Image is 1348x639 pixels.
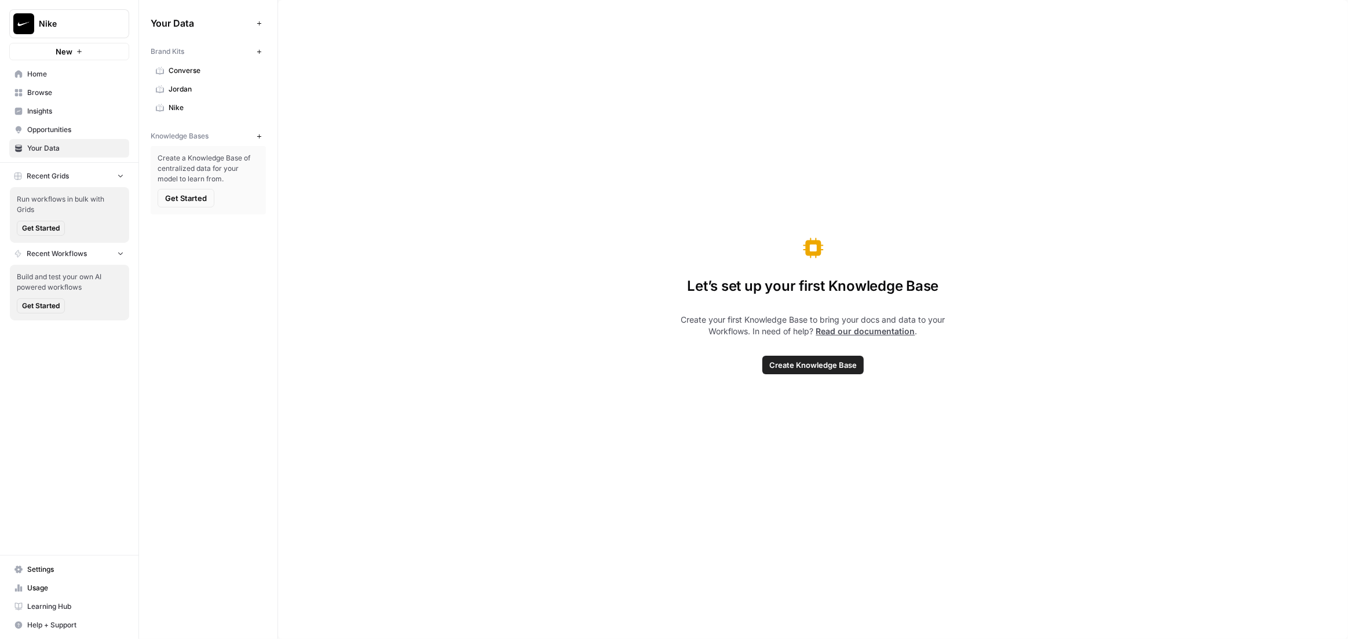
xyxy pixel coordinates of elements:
[151,80,266,98] a: Jordan
[17,221,65,236] button: Get Started
[27,106,124,116] span: Insights
[27,620,124,630] span: Help + Support
[22,223,60,233] span: Get Started
[688,277,939,295] span: Let’s set up your first Knowledge Base
[158,153,259,184] span: Create a Knowledge Base of centralized data for your model to learn from.
[9,245,129,262] button: Recent Workflows
[762,356,864,374] button: Create Knowledge Base
[169,65,261,76] span: Converse
[151,46,184,57] span: Brand Kits
[39,18,109,30] span: Nike
[9,560,129,579] a: Settings
[9,139,129,158] a: Your Data
[158,189,214,207] button: Get Started
[27,87,124,98] span: Browse
[27,564,124,575] span: Settings
[13,13,34,34] img: Nike Logo
[151,16,252,30] span: Your Data
[165,192,207,204] span: Get Started
[9,83,129,102] a: Browse
[27,601,124,612] span: Learning Hub
[9,579,129,597] a: Usage
[9,43,129,60] button: New
[9,597,129,616] a: Learning Hub
[56,46,72,57] span: New
[22,301,60,311] span: Get Started
[27,125,124,135] span: Opportunities
[17,194,122,215] span: Run workflows in bulk with Grids
[9,65,129,83] a: Home
[9,616,129,634] button: Help + Support
[169,84,261,94] span: Jordan
[27,171,69,181] span: Recent Grids
[9,9,129,38] button: Workspace: Nike
[151,98,266,117] a: Nike
[9,121,129,139] a: Opportunities
[816,326,915,336] a: Read our documentation
[169,103,261,113] span: Nike
[9,102,129,121] a: Insights
[27,583,124,593] span: Usage
[151,131,209,141] span: Knowledge Bases
[665,314,962,337] span: Create your first Knowledge Base to bring your docs and data to your Workflows. In need of help? .
[151,61,266,80] a: Converse
[17,272,122,293] span: Build and test your own AI powered workflows
[9,167,129,185] button: Recent Grids
[17,298,65,313] button: Get Started
[27,143,124,154] span: Your Data
[27,249,87,259] span: Recent Workflows
[27,69,124,79] span: Home
[769,359,857,371] span: Create Knowledge Base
